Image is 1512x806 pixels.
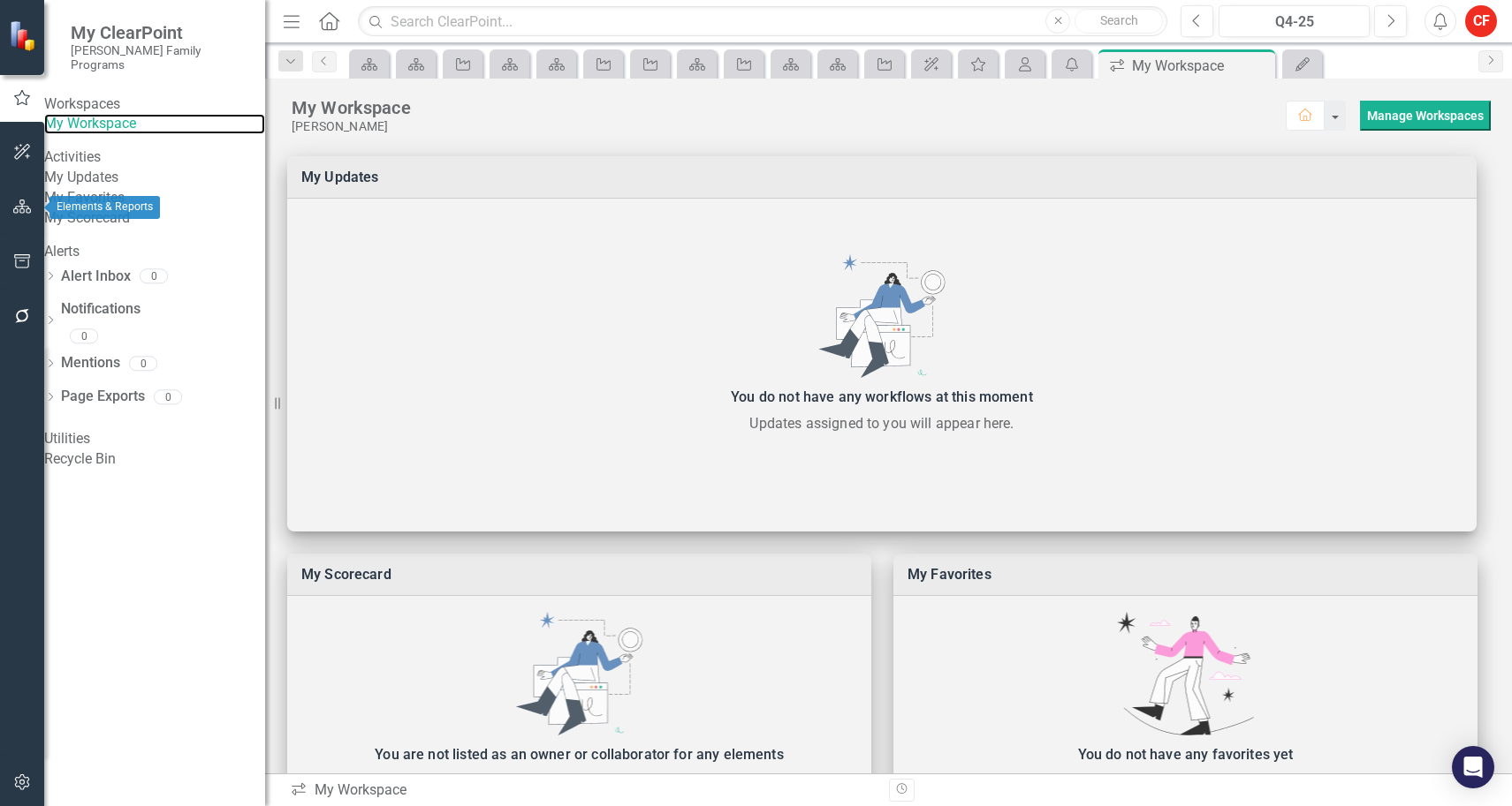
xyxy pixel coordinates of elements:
div: Favorited reports or detail pages will show up here. [902,771,1469,792]
a: My Updates [301,169,379,185]
div: Updates assigned to you will appear here. [296,413,1468,434]
button: Q4-25 [1219,5,1370,37]
div: Utilities [44,429,265,449]
a: Mentions [61,353,120,373]
small: [PERSON_NAME] Family Programs [71,43,247,72]
div: split button [1360,101,1491,131]
a: My Updates [44,168,265,188]
div: 0 [154,389,182,404]
a: Recycle Bin [44,449,265,470]
div: My Workspace [1132,55,1271,77]
div: 0 [70,329,98,344]
div: My Workspace [292,96,1286,119]
div: Elements & Reports [49,196,160,219]
a: Alert Inbox [61,267,131,287]
div: Workspaces [44,94,265,115]
div: Activities [44,147,265,168]
div: You are not listed as an owner or collaborator for any elements [296,742,862,767]
div: Q4-25 [1225,11,1364,33]
div: You do not have any favorites yet [902,742,1469,767]
a: Manage Workspaces [1367,109,1484,123]
img: ClearPoint Strategy [9,20,40,51]
span: My ClearPoint [71,22,247,43]
a: Page Exports [61,387,145,407]
button: CF [1465,5,1497,37]
a: My Favorites [908,566,992,583]
a: My Scorecard [301,566,391,583]
div: Open Intercom Messenger [1452,746,1494,788]
div: You do not have any workflows at this moment [296,385,1468,410]
div: Elements you own will show up here. [296,771,862,792]
div: My Workspace [290,780,876,801]
div: 0 [129,356,157,371]
div: [PERSON_NAME] [292,119,1286,134]
div: Alerts [44,242,265,262]
span: Search [1100,13,1138,27]
button: Manage Workspaces [1360,101,1491,131]
a: My Favorites [44,188,265,208]
button: Search [1075,9,1163,34]
div: 0 [140,269,168,284]
input: Search ClearPoint... [358,6,1167,37]
a: My Workspace [44,114,265,134]
a: Notifications [61,299,265,320]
